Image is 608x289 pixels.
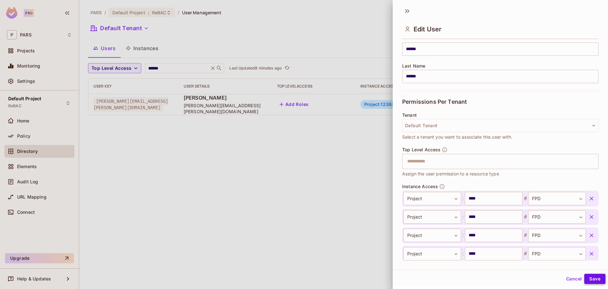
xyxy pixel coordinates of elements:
[528,210,586,224] div: FPD
[522,195,528,202] span: #
[402,119,598,132] button: Default Tenant
[403,229,461,242] div: Project
[522,232,528,239] span: #
[414,25,441,33] span: Edit User
[403,192,461,205] div: Project
[595,161,596,162] button: Open
[402,184,438,189] span: Instance Access
[564,274,584,284] button: Cancel
[402,134,512,141] span: Select a tenant you want to associate this user with.
[584,274,605,284] button: Save
[528,192,586,205] div: FPD
[461,213,465,221] span: :
[528,247,586,260] div: FPD
[522,213,528,221] span: #
[402,63,425,69] span: Last Name
[461,195,465,202] span: :
[402,147,440,152] span: Top Level Access
[403,247,461,260] div: Project
[461,232,465,239] span: :
[528,229,586,242] div: FPD
[402,170,499,177] span: Assign the user permission to a resource type
[522,250,528,258] span: #
[402,113,417,118] span: Tenant
[403,210,461,224] div: Project
[461,250,465,258] span: :
[402,99,467,105] span: Permissions Per Tenant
